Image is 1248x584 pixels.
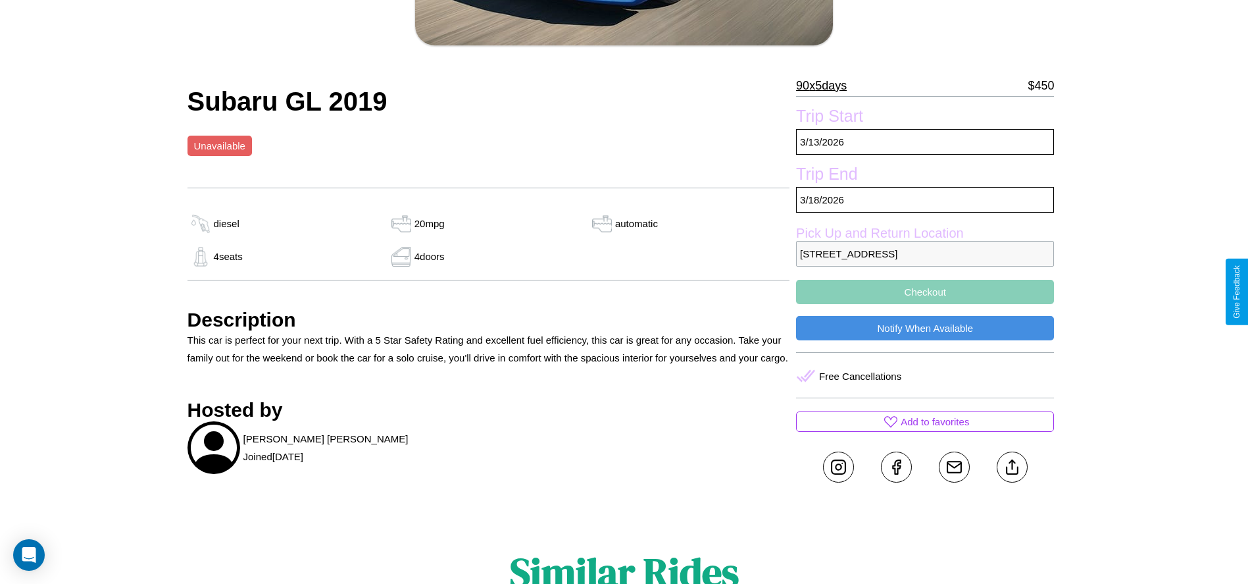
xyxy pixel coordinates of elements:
p: 4 doors [414,248,445,265]
p: 3 / 13 / 2026 [796,129,1054,155]
img: gas [388,247,414,267]
button: Notify When Available [796,316,1054,340]
h2: Subaru GL 2019 [187,87,790,117]
p: Add to favorites [901,413,969,431]
p: 20 mpg [414,215,445,232]
p: Joined [DATE] [243,448,303,465]
div: Open Intercom Messenger [13,539,45,571]
h3: Description [187,309,790,331]
p: 4 seats [214,248,243,265]
p: automatic [615,215,658,232]
h3: Hosted by [187,399,790,421]
p: Free Cancellations [819,367,901,385]
p: $ 450 [1028,75,1054,96]
img: gas [187,247,214,267]
label: Pick Up and Return Location [796,226,1054,241]
p: This car is perfect for your next trip. With a 5 Star Safety Rating and excellent fuel efficiency... [187,331,790,367]
button: Checkout [796,280,1054,304]
label: Trip End [796,165,1054,187]
p: 90 x 5 days [796,75,847,96]
button: Add to favorites [796,411,1054,432]
p: diesel [214,215,239,232]
p: Unavailable [194,137,245,155]
p: [PERSON_NAME] [PERSON_NAME] [243,430,409,448]
p: 3 / 18 / 2026 [796,187,1054,213]
img: gas [388,214,414,234]
p: [STREET_ADDRESS] [796,241,1054,267]
img: gas [187,214,214,234]
label: Trip Start [796,107,1054,129]
img: gas [589,214,615,234]
div: Give Feedback [1232,265,1241,319]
